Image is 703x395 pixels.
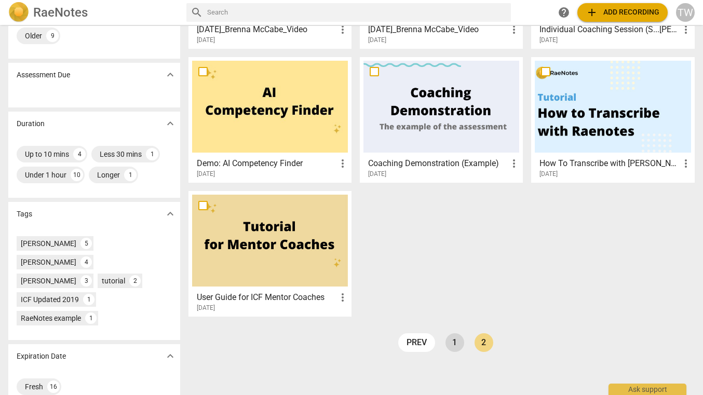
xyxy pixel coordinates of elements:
div: Older [25,31,42,41]
span: more_vert [508,23,520,36]
div: [PERSON_NAME] [21,276,76,286]
p: Assessment Due [17,70,70,80]
div: 1 [83,294,94,305]
h3: Coaching Demonstration (Example) [368,157,508,170]
a: Coaching Demonstration (Example)[DATE] [363,61,519,178]
h3: 2024-06-06_Brenna McCabe_Video [368,23,508,36]
div: Longer [97,170,120,180]
div: 16 [47,380,60,393]
input: Search [207,4,507,21]
span: [DATE] [368,170,386,179]
span: expand_more [164,117,177,130]
div: Ask support [609,384,686,395]
h3: Individual Coaching Session (S...Pfander) with Carlini Coaching [539,23,679,36]
h3: User Guide for ICF Mentor Coaches [197,291,336,304]
span: [DATE] [539,36,558,45]
span: help [558,6,570,19]
h2: RaeNotes [33,5,88,20]
a: Page 1 [445,333,464,352]
h3: How To Transcribe with RaeNotes [539,157,679,170]
button: Show more [163,67,178,83]
div: tutorial [102,276,125,286]
div: 1 [85,312,97,324]
p: Tags [17,209,32,220]
p: Expiration Date [17,351,66,362]
h3: Demo: AI Competency Finder [197,157,336,170]
span: [DATE] [539,170,558,179]
div: 4 [80,256,92,268]
div: 5 [80,238,92,249]
span: more_vert [336,23,349,36]
span: more_vert [680,23,692,36]
a: How To Transcribe with [PERSON_NAME][DATE] [535,61,691,178]
div: Fresh [25,382,43,392]
span: [DATE] [368,36,386,45]
span: more_vert [336,157,349,170]
div: ICF Updated 2019 [21,294,79,305]
span: search [191,6,203,19]
div: 3 [80,275,92,287]
span: expand_more [164,350,177,362]
div: [PERSON_NAME] [21,257,76,267]
div: 1 [146,148,158,160]
span: expand_more [164,69,177,81]
button: Show more [163,348,178,364]
span: [DATE] [197,36,215,45]
div: Up to 10 mins [25,149,69,159]
div: Less 30 mins [100,149,142,159]
a: User Guide for ICF Mentor Coaches[DATE] [192,195,348,312]
div: 1 [124,169,137,181]
div: 4 [73,148,86,160]
h3: 2024-06-24_Brenna McCabe_Video [197,23,336,36]
span: more_vert [508,157,520,170]
span: [DATE] [197,304,215,312]
a: LogoRaeNotes [8,2,178,23]
div: 10 [71,169,83,181]
div: [PERSON_NAME] [21,238,76,249]
div: 9 [46,30,59,42]
a: prev [398,333,435,352]
a: Demo: AI Competency Finder[DATE] [192,61,348,178]
a: Help [555,3,573,22]
span: add [586,6,598,19]
button: Show more [163,206,178,222]
span: more_vert [336,291,349,304]
span: Add recording [586,6,659,19]
button: TW [676,3,695,22]
span: [DATE] [197,170,215,179]
span: more_vert [680,157,692,170]
p: Duration [17,118,45,129]
a: Page 2 is your current page [475,333,493,352]
img: Logo [8,2,29,23]
div: Under 1 hour [25,170,66,180]
div: 2 [129,275,141,287]
button: Show more [163,116,178,131]
span: expand_more [164,208,177,220]
div: RaeNotes example [21,313,81,323]
button: Upload [577,3,668,22]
